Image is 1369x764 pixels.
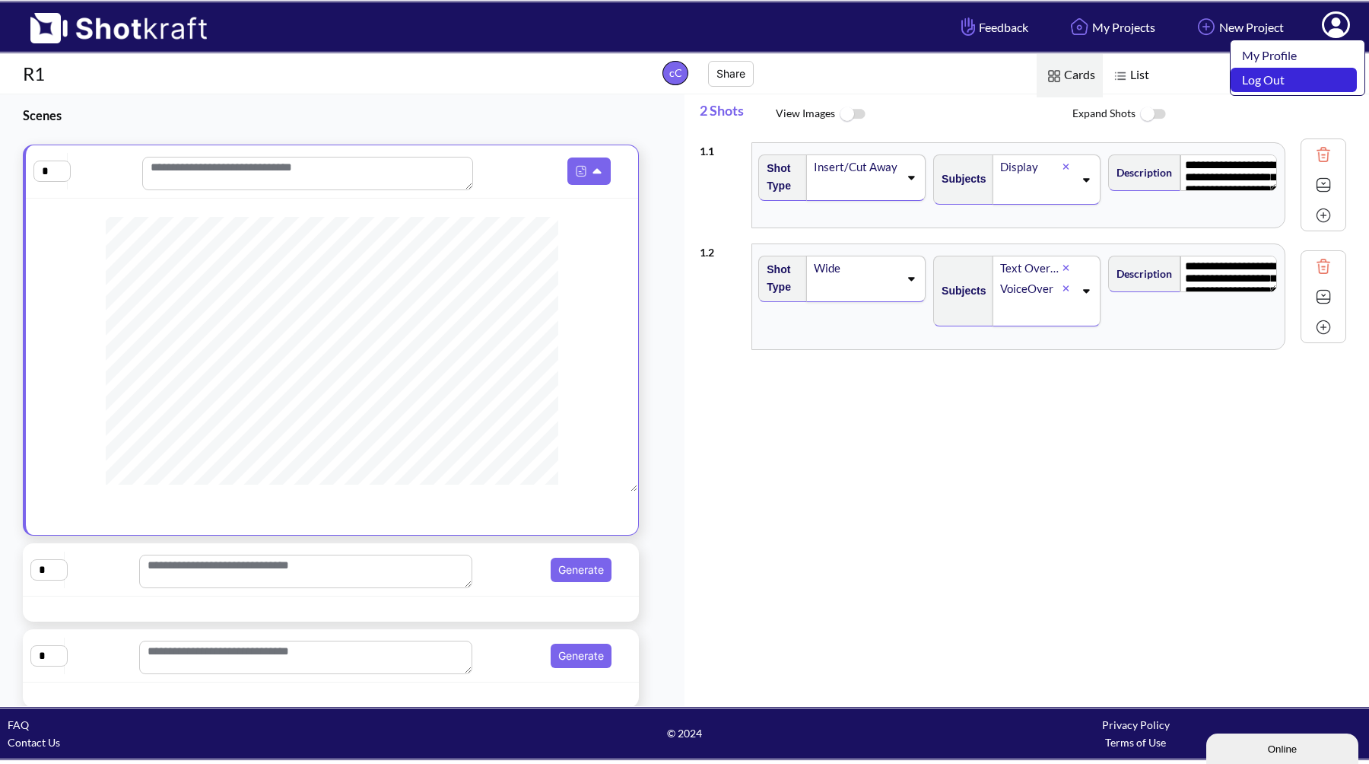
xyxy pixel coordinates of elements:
[459,724,910,742] span: © 2024
[835,98,869,131] img: ToggleOff Icon
[999,157,1062,177] div: Display
[1066,14,1092,40] img: Home Icon
[812,258,900,279] div: Wide
[700,94,776,135] span: 2 Shots
[1206,731,1361,764] iframe: chat widget
[934,167,986,192] span: Subjects
[23,107,646,124] h3: Scenes
[812,157,900,177] div: Insert/Cut Away
[1055,7,1167,47] a: My Projects
[1312,204,1335,227] img: Add Icon
[1136,98,1170,131] img: ToggleOff Icon
[958,18,1028,36] span: Feedback
[1072,98,1369,131] span: Expand Shots
[999,279,1062,299] div: VoiceOver
[1044,66,1064,86] img: Card Icon
[700,135,744,160] div: 1 . 1
[8,736,60,749] a: Contact Us
[958,14,979,40] img: Hand Icon
[662,61,688,85] span: cC
[571,161,591,181] img: Pdf Icon
[1193,14,1219,40] img: Add Icon
[776,98,1072,131] span: View Images
[1312,255,1335,278] img: Trash Icon
[1312,143,1335,166] img: Trash Icon
[700,236,744,261] div: 1 . 2
[1037,54,1103,97] span: Cards
[1103,54,1157,97] span: List
[934,279,986,304] span: Subjects
[551,644,611,668] button: Generate
[1182,7,1295,47] a: New Project
[759,156,799,199] span: Shot Type
[1231,43,1357,68] a: My Profile
[910,734,1361,751] div: Terms of Use
[708,61,754,87] button: Share
[8,718,29,731] a: FAQ
[1231,68,1357,92] a: Log Out
[1312,173,1335,196] img: Expand Icon
[1312,316,1335,339] img: Add Icon
[1312,285,1335,308] img: Expand Icon
[551,558,611,582] button: Generate
[1109,160,1172,185] span: Description
[1109,261,1172,286] span: Description
[759,257,799,300] span: Shot Type
[999,258,1062,279] div: Text Overlay
[1110,66,1130,86] img: List Icon
[910,716,1361,734] div: Privacy Policy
